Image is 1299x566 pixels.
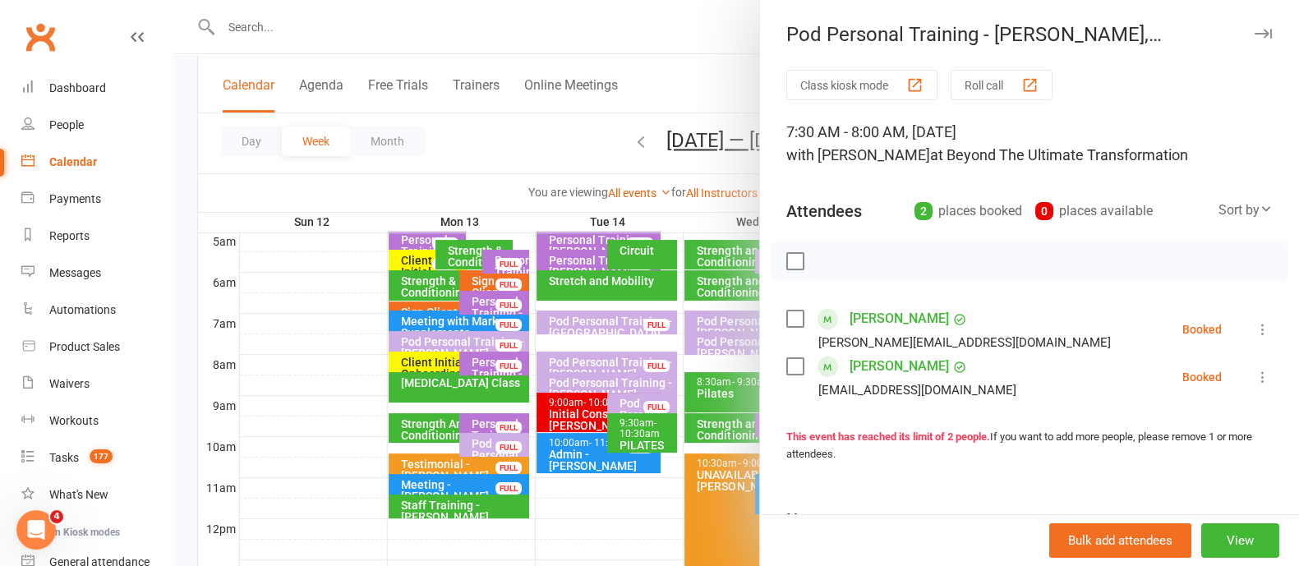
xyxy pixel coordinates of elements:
div: Attendees [786,200,862,223]
div: 2 [914,202,933,220]
div: 0 [1035,202,1053,220]
a: People [21,107,173,144]
a: Reports [21,218,173,255]
div: Workouts [49,414,99,427]
div: Reports [49,229,90,242]
div: Tasks [49,451,79,464]
div: 7:30 AM - 8:00 AM, [DATE] [786,121,1273,167]
a: Tasks 177 [21,439,173,476]
a: [PERSON_NAME] [850,306,949,332]
a: Calendar [21,144,173,181]
span: 177 [90,449,113,463]
span: 4 [50,510,63,523]
iframe: Intercom live chat [16,510,56,550]
div: Dashboard [49,81,106,94]
a: Messages [21,255,173,292]
div: Payments [49,192,101,205]
div: Booked [1182,324,1222,335]
div: What's New [49,488,108,501]
button: Roll call [951,70,1053,100]
button: Class kiosk mode [786,70,937,100]
div: Product Sales [49,340,120,353]
div: Calendar [49,155,97,168]
div: Notes [786,508,830,531]
a: Waivers [21,366,173,403]
div: People [49,118,84,131]
div: Pod Personal Training - [PERSON_NAME], [PERSON_NAME] [760,23,1299,46]
strong: This event has reached its limit of 2 people. [786,430,990,443]
button: Bulk add attendees [1049,523,1191,558]
span: at Beyond The Ultimate Transformation [930,146,1188,163]
div: If you want to add more people, please remove 1 or more attendees. [786,429,1273,463]
div: Waivers [49,377,90,390]
div: [PERSON_NAME][EMAIL_ADDRESS][DOMAIN_NAME] [818,332,1111,353]
div: places available [1035,200,1153,223]
a: What's New [21,476,173,513]
a: Dashboard [21,70,173,107]
span: with [PERSON_NAME] [786,146,930,163]
a: Clubworx [20,16,61,58]
div: Automations [49,303,116,316]
a: Payments [21,181,173,218]
a: Product Sales [21,329,173,366]
div: Sort by [1218,200,1273,221]
div: [EMAIL_ADDRESS][DOMAIN_NAME] [818,380,1016,401]
a: [PERSON_NAME] [850,353,949,380]
button: View [1201,523,1279,558]
a: Workouts [21,403,173,439]
div: places booked [914,200,1022,223]
a: Automations [21,292,173,329]
div: Booked [1182,371,1222,383]
div: Messages [49,266,101,279]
